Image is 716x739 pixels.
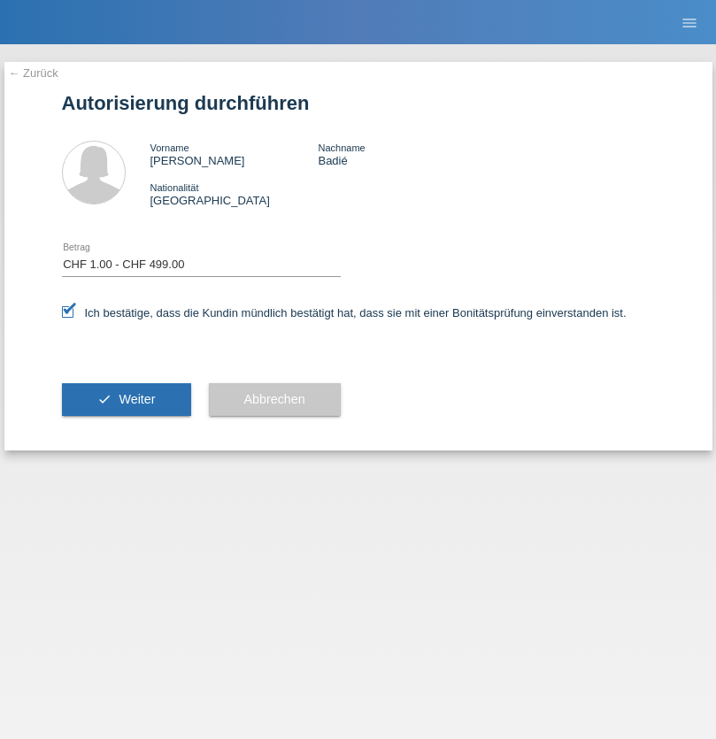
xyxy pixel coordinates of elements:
[9,66,58,80] a: ← Zurück
[62,383,191,417] button: check Weiter
[681,14,698,32] i: menu
[318,141,486,167] div: Badié
[150,182,199,193] span: Nationalität
[318,142,365,153] span: Nachname
[672,17,707,27] a: menu
[244,392,305,406] span: Abbrechen
[97,392,112,406] i: check
[119,392,155,406] span: Weiter
[209,383,341,417] button: Abbrechen
[150,142,189,153] span: Vorname
[150,141,319,167] div: [PERSON_NAME]
[150,181,319,207] div: [GEOGRAPHIC_DATA]
[62,92,655,114] h1: Autorisierung durchführen
[62,306,627,319] label: Ich bestätige, dass die Kundin mündlich bestätigt hat, dass sie mit einer Bonitätsprüfung einvers...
